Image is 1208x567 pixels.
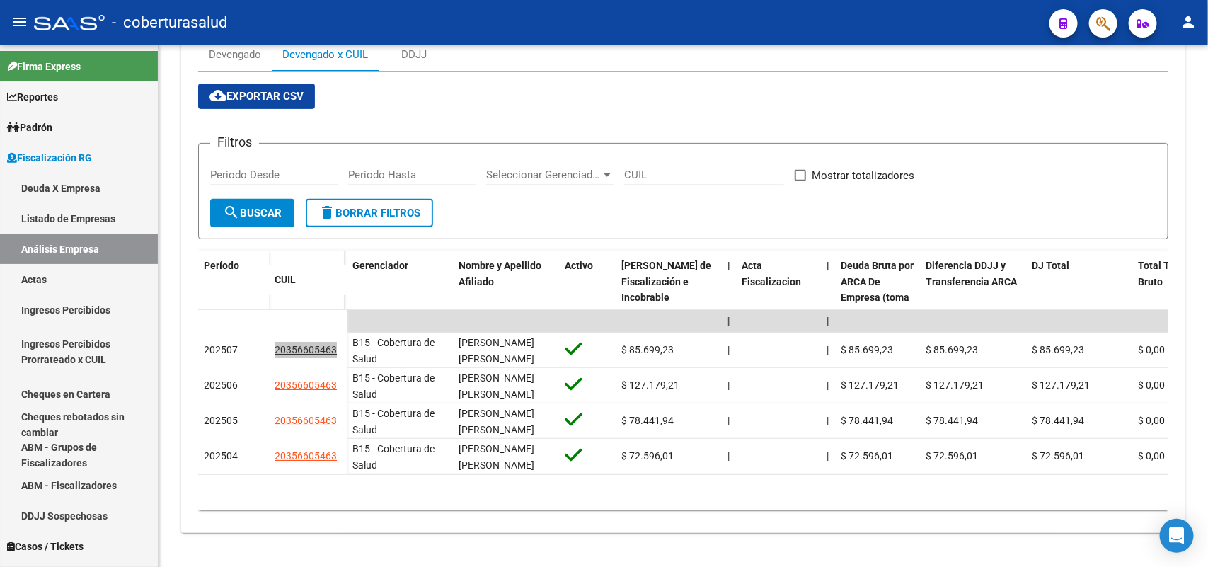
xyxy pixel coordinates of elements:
[727,450,730,462] span: |
[1138,344,1165,355] span: $ 0,00
[275,415,337,426] span: 20356605463
[827,315,829,326] span: |
[727,415,730,426] span: |
[1032,260,1069,271] span: DJ Total
[1032,450,1084,462] span: $ 72.596,01
[722,251,736,345] datatable-header-cell: |
[926,415,978,426] span: $ 78.441,94
[318,207,420,219] span: Borrar Filtros
[401,47,427,62] div: DDJJ
[827,415,829,426] span: |
[1138,450,1165,462] span: $ 0,00
[1138,415,1165,426] span: $ 0,00
[459,443,534,471] span: [PERSON_NAME] [PERSON_NAME]
[1026,251,1132,345] datatable-header-cell: DJ Total
[209,90,304,103] span: Exportar CSV
[827,450,829,462] span: |
[727,344,730,355] span: |
[841,344,893,355] span: $ 85.699,23
[275,379,337,391] span: 20356605463
[565,260,593,271] span: Activo
[827,260,829,271] span: |
[559,251,616,345] datatable-header-cell: Activo
[621,260,711,304] span: [PERSON_NAME] de Fiscalización e Incobrable
[736,251,821,345] datatable-header-cell: Acta Fiscalizacion
[269,265,347,295] datatable-header-cell: CUIL
[7,539,84,554] span: Casos / Tickets
[841,379,899,391] span: $ 127.179,21
[209,87,226,104] mat-icon: cloud_download
[841,260,914,336] span: Deuda Bruta por ARCA De Empresa (toma en cuenta todos los afiliados)
[275,274,296,285] span: CUIL
[7,150,92,166] span: Fiscalización RG
[223,207,282,219] span: Buscar
[812,167,914,184] span: Mostrar totalizadores
[198,84,315,109] button: Exportar CSV
[347,251,453,345] datatable-header-cell: Gerenciador
[112,7,227,38] span: - coberturasalud
[459,408,534,435] span: [PERSON_NAME] [PERSON_NAME]
[7,59,81,74] span: Firma Express
[827,379,829,391] span: |
[352,408,435,435] span: B15 - Cobertura de Salud
[210,132,259,152] h3: Filtros
[1138,379,1165,391] span: $ 0,00
[841,415,893,426] span: $ 78.441,94
[1032,344,1084,355] span: $ 85.699,23
[352,337,435,365] span: B15 - Cobertura de Salud
[352,372,435,400] span: B15 - Cobertura de Salud
[352,260,408,271] span: Gerenciador
[621,450,674,462] span: $ 72.596,01
[275,450,337,462] span: 20356605463
[223,204,240,221] mat-icon: search
[621,344,674,355] span: $ 85.699,23
[204,344,238,355] span: 202507
[920,251,1026,345] datatable-header-cell: Diferencia DDJJ y Transferencia ARCA
[926,450,978,462] span: $ 72.596,01
[275,344,337,355] span: 20356605463
[621,415,674,426] span: $ 78.441,94
[209,47,261,62] div: Devengado
[204,415,238,426] span: 202505
[835,251,920,345] datatable-header-cell: Deuda Bruta por ARCA De Empresa (toma en cuenta todos los afiliados)
[7,120,52,135] span: Padrón
[926,344,978,355] span: $ 85.699,23
[1032,379,1090,391] span: $ 127.179,21
[727,315,730,326] span: |
[306,199,433,227] button: Borrar Filtros
[727,379,730,391] span: |
[486,168,601,181] span: Seleccionar Gerenciador
[210,199,294,227] button: Buscar
[1032,415,1084,426] span: $ 78.441,94
[841,450,893,462] span: $ 72.596,01
[616,251,722,345] datatable-header-cell: Deuda Bruta Neto de Fiscalización e Incobrable
[204,450,238,462] span: 202504
[282,47,368,62] div: Devengado x CUIL
[727,260,730,271] span: |
[318,204,335,221] mat-icon: delete
[459,260,541,287] span: Nombre y Apellido Afiliado
[459,337,534,365] span: [PERSON_NAME] [PERSON_NAME]
[742,260,801,287] span: Acta Fiscalizacion
[621,379,679,391] span: $ 127.179,21
[7,89,58,105] span: Reportes
[1160,519,1194,553] div: Open Intercom Messenger
[926,260,1017,287] span: Diferencia DDJJ y Transferencia ARCA
[453,251,559,345] datatable-header-cell: Nombre y Apellido Afiliado
[11,13,28,30] mat-icon: menu
[1180,13,1197,30] mat-icon: person
[827,344,829,355] span: |
[352,443,435,471] span: B15 - Cobertura de Salud
[821,251,835,345] datatable-header-cell: |
[198,251,269,310] datatable-header-cell: Período
[926,379,984,391] span: $ 127.179,21
[204,379,238,391] span: 202506
[204,260,239,271] span: Período
[459,372,534,400] span: [PERSON_NAME] [PERSON_NAME]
